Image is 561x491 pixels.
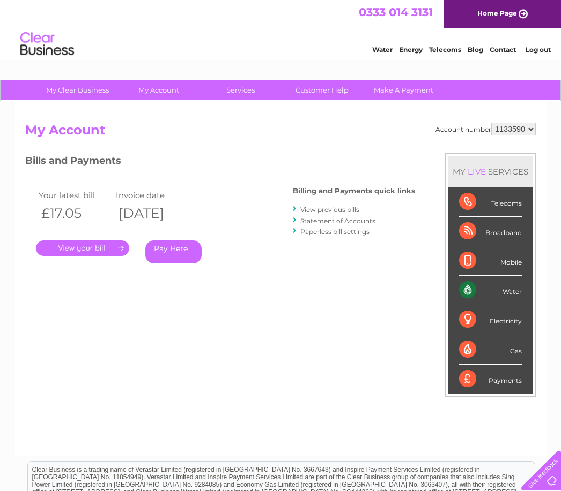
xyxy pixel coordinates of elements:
h4: Billing and Payments quick links [293,187,415,195]
div: Clear Business is a trading name of Verastar Limited (registered in [GEOGRAPHIC_DATA] No. 3667643... [28,6,535,52]
a: Customer Help [278,80,366,100]
div: Mobile [459,246,522,276]
div: Water [459,276,522,305]
h2: My Account [25,123,536,143]
a: . [36,240,129,256]
td: Your latest bill [36,188,113,202]
a: Log out [526,46,551,54]
a: Blog [468,46,483,54]
div: Telecoms [459,187,522,217]
a: Pay Here [145,240,202,263]
th: £17.05 [36,202,113,224]
a: My Clear Business [33,80,122,100]
a: View previous bills [300,206,359,214]
h3: Bills and Payments [25,153,415,172]
img: logo.png [20,28,75,61]
a: My Account [115,80,203,100]
a: Services [196,80,285,100]
td: Invoice date [113,188,190,202]
div: MY SERVICES [448,156,533,187]
div: Account number [435,123,536,135]
div: Electricity [459,305,522,335]
a: Paperless bill settings [300,228,370,236]
a: Make A Payment [359,80,448,100]
div: LIVE [466,167,488,177]
a: Contact [490,46,516,54]
a: 0333 014 3131 [359,5,433,19]
div: Broadband [459,217,522,246]
a: Statement of Accounts [300,217,375,225]
div: Payments [459,365,522,394]
a: Telecoms [429,46,461,54]
div: Gas [459,335,522,365]
th: [DATE] [113,202,190,224]
a: Energy [399,46,423,54]
a: Water [372,46,393,54]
